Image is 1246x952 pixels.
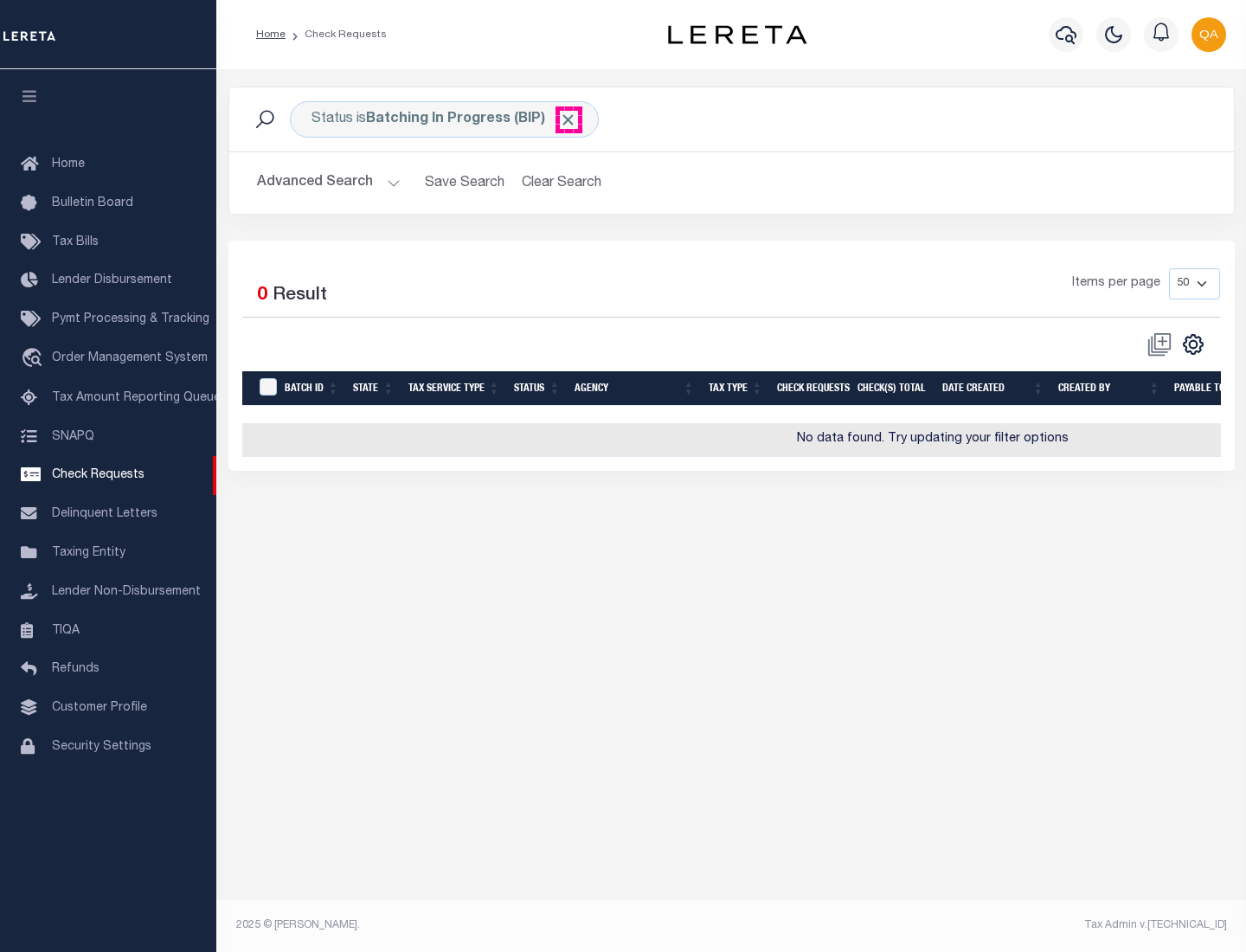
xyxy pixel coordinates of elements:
[52,586,201,598] span: Lender Non-Disbursement
[257,166,401,200] button: Advanced Search
[52,624,80,636] span: TIQA
[744,917,1227,933] div: Tax Admin v.[TECHNICAL_ID]
[278,371,346,407] th: Batch Id: activate to sort column ascending
[52,274,172,286] span: Lender Disbursement
[401,371,507,407] th: Tax Service Type: activate to sort column ascending
[935,371,1051,407] th: Date Created: activate to sort column ascending
[256,29,286,40] a: Home
[52,430,94,442] span: SNAPQ
[52,741,151,753] span: Security Settings
[568,371,702,407] th: Agency: activate to sort column ascending
[770,371,851,407] th: Check Requests
[52,663,100,675] span: Refunds
[52,547,125,559] span: Taxing Entity
[851,371,935,407] th: Check(s) Total
[52,158,85,170] span: Home
[559,111,577,129] span: Click to Remove
[52,313,209,325] span: Pymt Processing & Tracking
[1051,371,1167,407] th: Created By: activate to sort column ascending
[286,27,387,42] li: Check Requests
[52,702,147,714] span: Customer Profile
[507,371,568,407] th: Status: activate to sort column ascending
[52,236,99,248] span: Tax Bills
[21,348,48,370] i: travel_explore
[257,286,267,305] span: 0
[346,371,401,407] th: State: activate to sort column ascending
[702,371,770,407] th: Tax Type: activate to sort column ascending
[52,392,221,404] span: Tax Amount Reporting Queue
[223,917,732,933] div: 2025 © [PERSON_NAME].
[515,166,609,200] button: Clear Search
[668,25,806,44] img: logo-dark.svg
[273,282,327,310] label: Result
[52,352,208,364] span: Order Management System
[52,469,145,481] span: Check Requests
[414,166,515,200] button: Save Search
[366,113,577,126] b: Batching In Progress (BIP)
[52,197,133,209] span: Bulletin Board
[1191,17,1226,52] img: svg+xml;base64,PHN2ZyB4bWxucz0iaHR0cDovL3d3dy53My5vcmcvMjAwMC9zdmciIHBvaW50ZXItZXZlbnRzPSJub25lIi...
[290,101,599,138] div: Status is
[1072,274,1160,293] span: Items per page
[52,508,157,520] span: Delinquent Letters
